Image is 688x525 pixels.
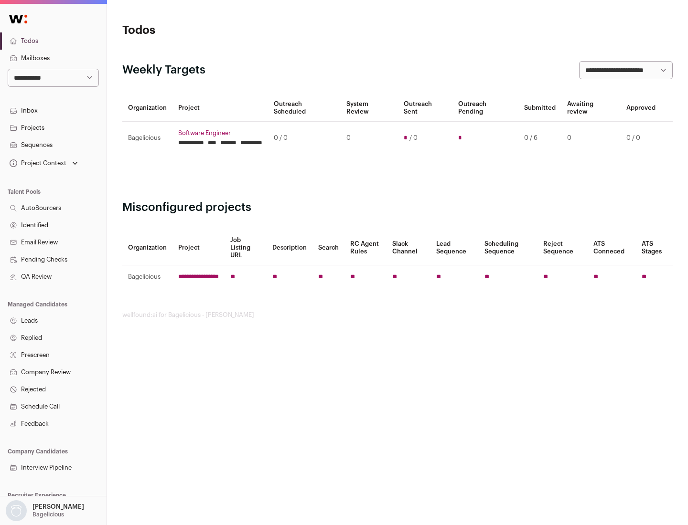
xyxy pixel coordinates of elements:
td: 0 [561,122,621,155]
th: Job Listing URL [225,231,267,265]
th: Outreach Pending [452,94,518,122]
button: Open dropdown [4,500,86,521]
th: System Review [341,94,398,122]
div: Project Context [8,159,66,167]
th: Lead Sequence [430,231,479,265]
th: Awaiting review [561,94,621,122]
h1: Todos [122,23,306,38]
th: Project [172,231,225,265]
th: Description [267,231,312,265]
td: 0 / 6 [518,122,561,155]
p: Bagelicious [32,511,64,518]
td: 0 / 0 [268,122,341,155]
img: Wellfound [4,10,32,29]
th: Approved [621,94,661,122]
h2: Misconfigured projects [122,200,673,215]
th: Organization [122,231,172,265]
th: Outreach Scheduled [268,94,341,122]
th: ATS Stages [636,231,673,265]
th: Scheduling Sequence [479,231,537,265]
td: Bagelicious [122,265,172,289]
th: Search [312,231,344,265]
p: [PERSON_NAME] [32,503,84,511]
td: 0 [341,122,398,155]
th: Organization [122,94,172,122]
footer: wellfound:ai for Bagelicious - [PERSON_NAME] [122,311,673,319]
h2: Weekly Targets [122,63,205,78]
th: RC Agent Rules [344,231,386,265]
th: Submitted [518,94,561,122]
img: nopic.png [6,500,27,521]
button: Open dropdown [8,157,80,170]
th: Outreach Sent [398,94,453,122]
th: ATS Conneced [588,231,635,265]
td: Bagelicious [122,122,172,155]
td: 0 / 0 [621,122,661,155]
a: Software Engineer [178,129,262,137]
th: Project [172,94,268,122]
th: Slack Channel [387,231,430,265]
span: / 0 [409,134,418,142]
th: Reject Sequence [537,231,588,265]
